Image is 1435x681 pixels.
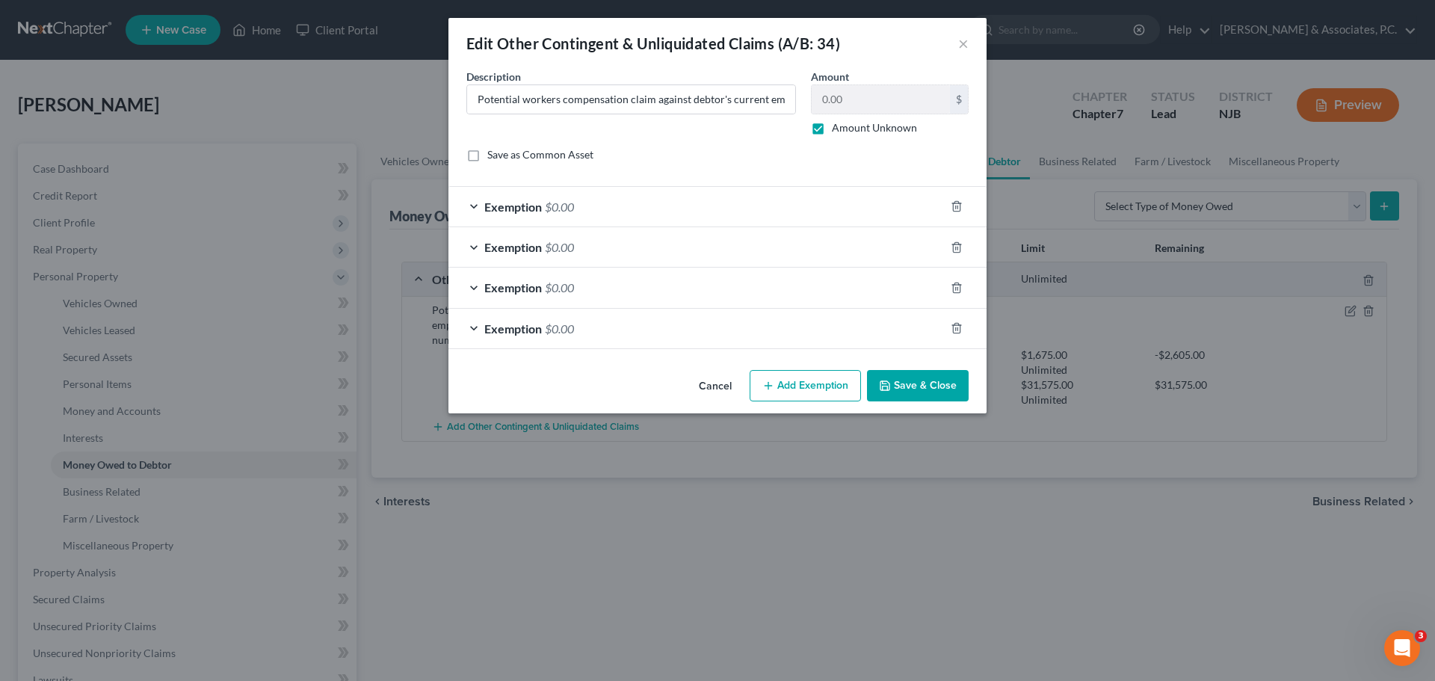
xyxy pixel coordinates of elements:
label: Save as Common Asset [487,147,593,162]
input: Describe... [467,85,795,114]
span: Exemption [484,280,542,295]
button: Cancel [687,372,744,401]
button: × [958,34,969,52]
span: $0.00 [545,280,574,295]
span: Description [466,70,521,83]
button: Add Exemption [750,370,861,401]
span: $0.00 [545,321,574,336]
span: Exemption [484,321,542,336]
span: Exemption [484,240,542,254]
span: 3 [1415,630,1427,642]
button: Save & Close [867,370,969,401]
input: 0.00 [812,85,950,114]
iframe: Intercom live chat [1384,630,1420,666]
label: Amount Unknown [832,120,917,135]
span: Exemption [484,200,542,214]
div: Edit Other Contingent & Unliquidated Claims (A/B: 34) [466,33,840,54]
div: $ [950,85,968,114]
label: Amount [811,69,849,84]
span: $0.00 [545,240,574,254]
span: $0.00 [545,200,574,214]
